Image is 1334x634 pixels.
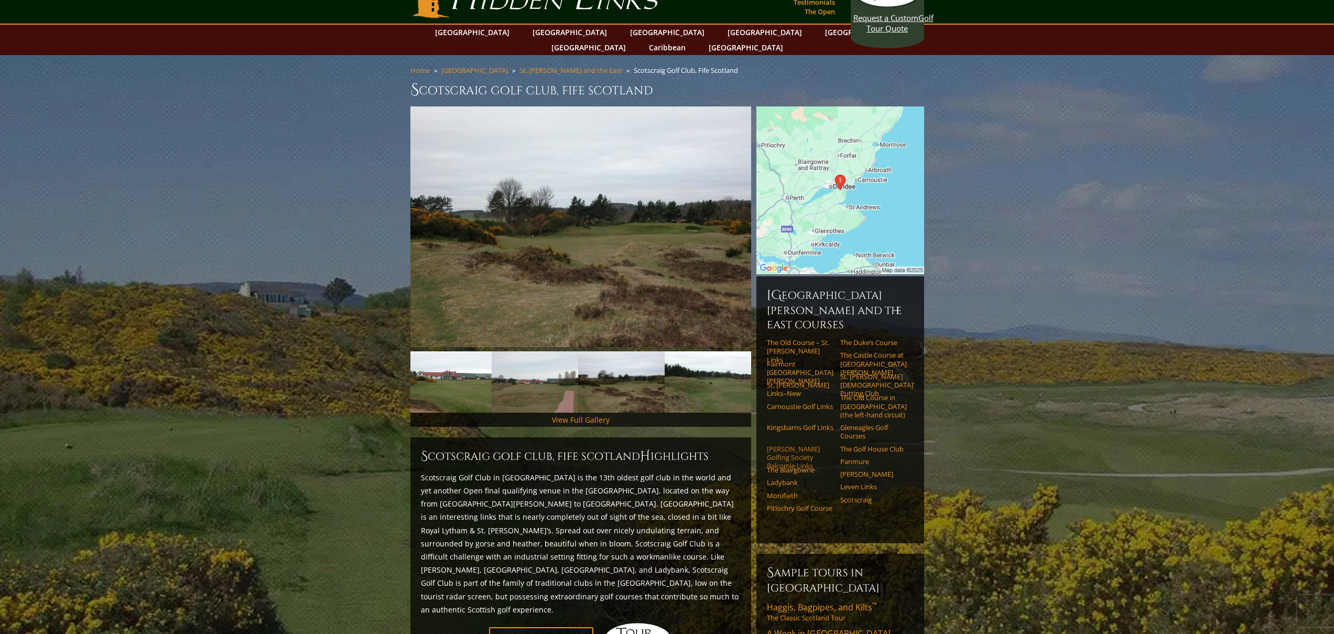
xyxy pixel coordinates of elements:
a: [GEOGRAPHIC_DATA] [441,66,508,75]
a: Home [410,66,430,75]
a: The Old Course – St. [PERSON_NAME] Links [767,338,833,364]
a: Fairmont [GEOGRAPHIC_DATA][PERSON_NAME] [767,360,833,385]
a: [GEOGRAPHIC_DATA] [546,40,631,55]
a: Scotscraig [840,496,907,504]
a: The Duke’s Course [840,338,907,347]
span: Haggis, Bagpipes, and Kilts [767,601,877,613]
a: [PERSON_NAME] [840,470,907,478]
a: [GEOGRAPHIC_DATA] [703,40,788,55]
li: Scotscraig Golf Club, Fife Scotland [634,66,742,75]
a: View Full Gallery [552,415,610,425]
a: [GEOGRAPHIC_DATA] [722,25,807,40]
a: Carnoustie Golf Links [767,402,833,411]
span: Request a Custom [853,13,918,23]
a: [GEOGRAPHIC_DATA] [625,25,710,40]
h2: Scotscraig Golf Club, Fife Scotland ighlights [421,448,741,465]
a: St. [PERSON_NAME] and the East [519,66,622,75]
a: Monifieth [767,491,833,500]
p: Scotscraig Golf Club in [GEOGRAPHIC_DATA] is the 13th oldest golf club in the world and yet anoth... [421,471,741,616]
a: The Golf House Club [840,445,907,453]
a: Ladybank [767,478,833,487]
h6: Sample Tours in [GEOGRAPHIC_DATA] [767,564,914,595]
h6: [GEOGRAPHIC_DATA][PERSON_NAME] and the East Courses [767,287,914,332]
a: Gleneagles Golf Courses [840,423,907,440]
a: [PERSON_NAME] Golfing Society Balcomie Links [767,445,833,470]
a: The Open [802,4,838,19]
a: The Blairgowrie [767,466,833,474]
a: The Castle Course at [GEOGRAPHIC_DATA][PERSON_NAME] [840,351,907,377]
a: Leven Links [840,482,907,491]
sup: ™ [872,600,877,609]
a: [GEOGRAPHIC_DATA] [430,25,515,40]
a: Kingsbarns Golf Links [767,423,833,432]
a: St. [PERSON_NAME] Links–New [767,381,833,398]
a: [GEOGRAPHIC_DATA] [527,25,612,40]
a: Haggis, Bagpipes, and Kilts™The Classic Scotland Tour [767,601,914,622]
span: H [640,448,650,465]
a: The Old Course in [GEOGRAPHIC_DATA] (the left-hand circuit) [840,393,907,419]
a: Caribbean [644,40,691,55]
a: St. [PERSON_NAME] [DEMOGRAPHIC_DATA]’ Putting Club [840,372,907,398]
a: [GEOGRAPHIC_DATA] [820,25,905,40]
h1: Scotscraig Golf Club, Fife Scotland [410,79,924,100]
a: Panmure [840,457,907,466]
img: Google Map of Scotscraig Golf Club, Tayport, Fife, Scotland, United Kingdom [756,106,924,274]
a: Pitlochry Golf Course [767,504,833,512]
